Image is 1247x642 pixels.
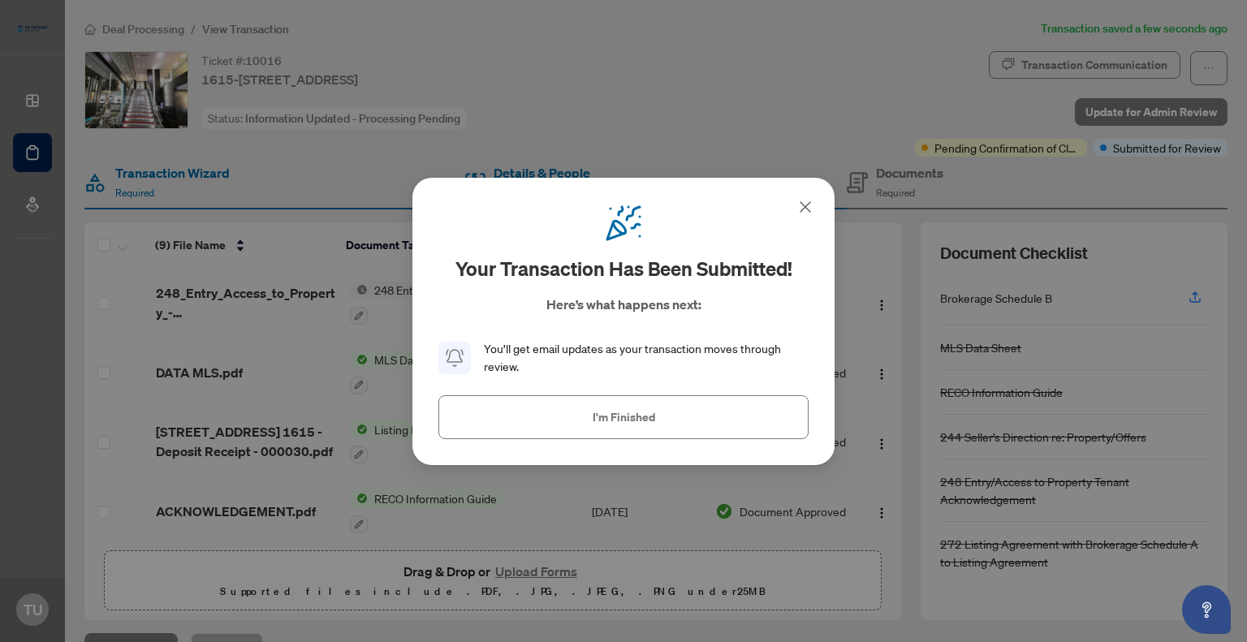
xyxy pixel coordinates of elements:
[438,394,809,438] button: I'm Finished
[1182,585,1231,634] button: Open asap
[455,256,792,282] h2: Your transaction has been submitted!
[484,340,809,376] div: You’ll get email updates as your transaction moves through review.
[593,403,655,429] span: I'm Finished
[546,295,701,314] p: Here’s what happens next:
